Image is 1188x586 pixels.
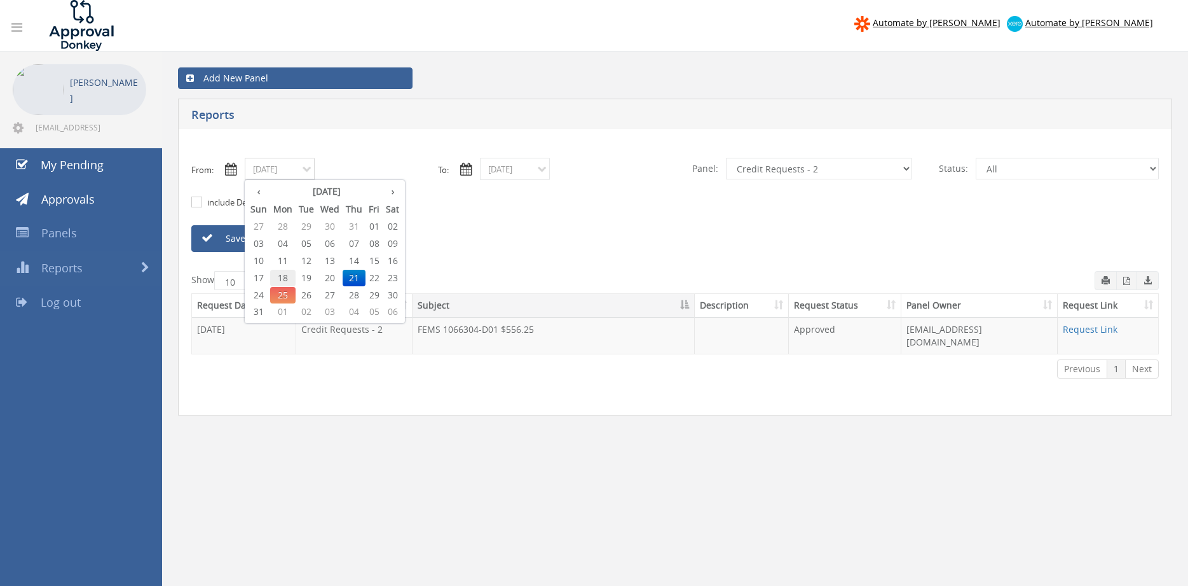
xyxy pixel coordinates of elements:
span: 30 [383,287,402,303]
select: Showentries [214,271,262,290]
span: Status: [931,158,976,179]
th: Subject: activate to sort column descending [413,294,695,317]
span: 04 [343,303,365,320]
span: 13 [317,253,343,269]
a: Previous [1057,359,1107,379]
p: [PERSON_NAME] [70,74,140,106]
td: [DATE] [192,317,296,354]
span: 09 [383,235,402,252]
label: From: [191,164,214,176]
span: Panel: [685,158,726,179]
span: 28 [270,218,296,235]
td: Credit Requests - 2 [296,317,413,354]
th: Wed [317,200,343,218]
th: Mon [270,200,296,218]
span: 24 [247,287,270,303]
span: 12 [296,253,317,269]
th: Request Link: activate to sort column ascending [1058,294,1158,317]
a: 1 [1107,359,1126,379]
span: 29 [365,287,383,303]
span: 11 [270,253,296,269]
img: xero-logo.png [1007,16,1023,32]
th: Sun [247,200,270,218]
label: To: [438,164,449,176]
span: 07 [343,235,365,252]
a: Request Link [1063,323,1117,335]
a: Save [191,225,338,252]
span: 05 [296,235,317,252]
a: Next [1125,359,1159,379]
span: 06 [383,303,402,320]
span: Log out [41,295,81,310]
span: 04 [270,235,296,252]
span: 03 [247,235,270,252]
th: [DATE] [270,183,383,200]
span: My Pending [41,157,104,172]
span: 21 [343,270,365,286]
a: Add New Panel [178,67,413,89]
span: 22 [365,270,383,286]
span: 30 [317,218,343,235]
span: 06 [317,235,343,252]
span: 16 [383,253,402,269]
span: 03 [317,303,343,320]
th: Tue [296,200,317,218]
th: › [383,183,402,200]
span: 18 [270,270,296,286]
span: 28 [343,287,365,303]
span: 31 [343,218,365,235]
img: zapier-logomark.png [854,16,870,32]
span: Reports [41,260,83,276]
span: 31 [247,303,270,320]
td: FEMS 1066304-D01 $556.25 [413,317,695,354]
span: 27 [317,287,343,303]
span: 05 [365,303,383,320]
span: Automate by [PERSON_NAME] [873,17,1000,29]
th: Thu [343,200,365,218]
span: 23 [383,270,402,286]
span: 08 [365,235,383,252]
span: 01 [365,218,383,235]
span: 27 [247,218,270,235]
th: Description: activate to sort column ascending [695,294,789,317]
span: 20 [317,270,343,286]
span: [EMAIL_ADDRESS][DOMAIN_NAME] [36,122,144,132]
td: [EMAIL_ADDRESS][DOMAIN_NAME] [901,317,1058,354]
th: Sat [383,200,402,218]
span: Automate by [PERSON_NAME] [1025,17,1153,29]
span: Panels [41,225,77,241]
span: 19 [296,270,317,286]
th: ‹ [247,183,270,200]
th: Fri [365,200,383,218]
label: Show entries [191,271,292,290]
span: 01 [270,303,296,320]
label: include Description [204,197,280,209]
span: 25 [270,287,296,303]
span: 26 [296,287,317,303]
span: 29 [296,218,317,235]
span: 14 [343,253,365,269]
span: Approvals [41,192,95,207]
span: 10 [247,253,270,269]
span: 02 [383,218,402,235]
span: 02 [296,303,317,320]
span: 15 [365,253,383,269]
th: Panel Owner: activate to sort column ascending [901,294,1058,317]
h5: Reports [191,109,871,125]
th: Request Status: activate to sort column ascending [789,294,901,317]
th: Request Date: activate to sort column ascending [192,294,296,317]
span: 17 [247,270,270,286]
td: Approved [789,317,901,354]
